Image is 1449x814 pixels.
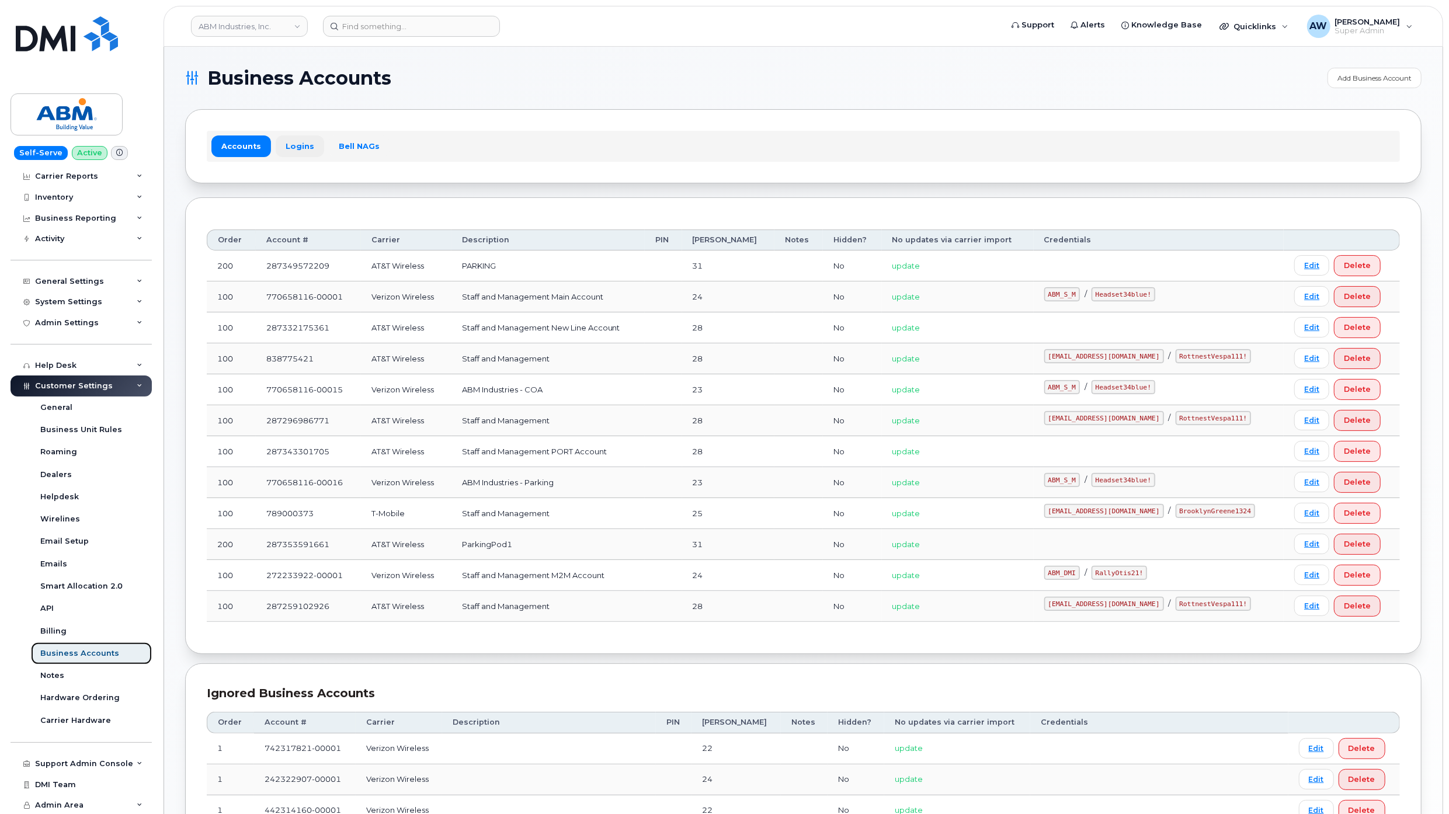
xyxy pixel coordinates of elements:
[828,712,884,733] th: Hidden?
[823,281,881,312] td: No
[361,591,451,622] td: AT&T Wireless
[254,712,356,733] th: Account #
[1294,503,1329,523] a: Edit
[1344,260,1371,271] span: Delete
[892,323,920,332] span: update
[823,251,881,281] td: No
[207,560,256,591] td: 100
[892,509,920,518] span: update
[207,281,256,312] td: 100
[1030,712,1288,733] th: Credentials
[451,591,645,622] td: Staff and Management
[1092,566,1147,580] code: RallyOtis21!
[892,447,920,456] span: update
[451,498,645,529] td: Staff and Management
[1334,596,1381,617] button: Delete
[1334,503,1381,524] button: Delete
[1294,596,1329,616] a: Edit
[682,436,775,467] td: 28
[1176,411,1252,425] code: RottnestVespa111!
[892,601,920,611] span: update
[361,374,451,405] td: Verizon Wireless
[1334,286,1381,307] button: Delete
[645,229,682,251] th: PIN
[1328,68,1422,88] a: Add Business Account
[1294,534,1329,554] a: Edit
[656,712,692,733] th: PIN
[207,467,256,498] td: 100
[1044,349,1164,363] code: [EMAIL_ADDRESS][DOMAIN_NAME]
[1344,507,1371,519] span: Delete
[682,281,775,312] td: 24
[823,591,881,622] td: No
[451,374,645,405] td: ABM Industries - COA
[361,498,451,529] td: T-Mobile
[682,343,775,374] td: 28
[1344,538,1371,549] span: Delete
[207,374,256,405] td: 100
[1294,410,1329,430] a: Edit
[361,343,451,374] td: AT&T Wireless
[1334,534,1381,555] button: Delete
[1349,743,1375,754] span: Delete
[1044,504,1164,518] code: [EMAIL_ADDRESS][DOMAIN_NAME]
[207,529,256,560] td: 200
[1294,379,1329,399] a: Edit
[256,229,361,251] th: Account #
[451,467,645,498] td: ABM Industries - Parking
[451,281,645,312] td: Staff and Management Main Account
[256,251,361,281] td: 287349572209
[361,405,451,436] td: AT&T Wireless
[1044,597,1164,611] code: [EMAIL_ADDRESS][DOMAIN_NAME]
[892,571,920,580] span: update
[823,229,881,251] th: Hidden?
[356,712,443,733] th: Carrier
[254,733,356,764] td: 742317821-00001
[442,712,656,733] th: Description
[1176,349,1252,363] code: RottnestVespa111!
[1344,446,1371,457] span: Delete
[1092,380,1155,394] code: Headset34blue!
[892,354,920,363] span: update
[1044,380,1080,394] code: ABM_S_M
[781,712,828,733] th: Notes
[692,712,781,733] th: [PERSON_NAME]
[1044,411,1164,425] code: [EMAIL_ADDRESS][DOMAIN_NAME]
[451,436,645,467] td: Staff and Management PORT Account
[361,312,451,343] td: AT&T Wireless
[823,560,881,591] td: No
[692,764,781,795] td: 24
[1085,568,1087,577] span: /
[207,343,256,374] td: 100
[823,405,881,436] td: No
[895,774,923,784] span: update
[1334,441,1381,462] button: Delete
[1344,384,1371,395] span: Delete
[1334,348,1381,369] button: Delete
[823,467,881,498] td: No
[823,529,881,560] td: No
[451,343,645,374] td: Staff and Management
[276,135,324,156] a: Logins
[1294,472,1329,492] a: Edit
[256,312,361,343] td: 287332175361
[451,312,645,343] td: Staff and Management New Line Account
[823,498,881,529] td: No
[207,712,254,733] th: Order
[256,436,361,467] td: 287343301705
[254,764,356,795] td: 242322907-00001
[1294,255,1329,276] a: Edit
[1176,597,1252,611] code: RottnestVespa111!
[1294,317,1329,338] a: Edit
[207,733,254,764] td: 1
[682,529,775,560] td: 31
[256,281,361,312] td: 770658116-00001
[682,374,775,405] td: 23
[1169,506,1171,515] span: /
[256,591,361,622] td: 287259102926
[256,374,361,405] td: 770658116-00015
[823,343,881,374] td: No
[1344,600,1371,611] span: Delete
[692,733,781,764] td: 22
[892,385,920,394] span: update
